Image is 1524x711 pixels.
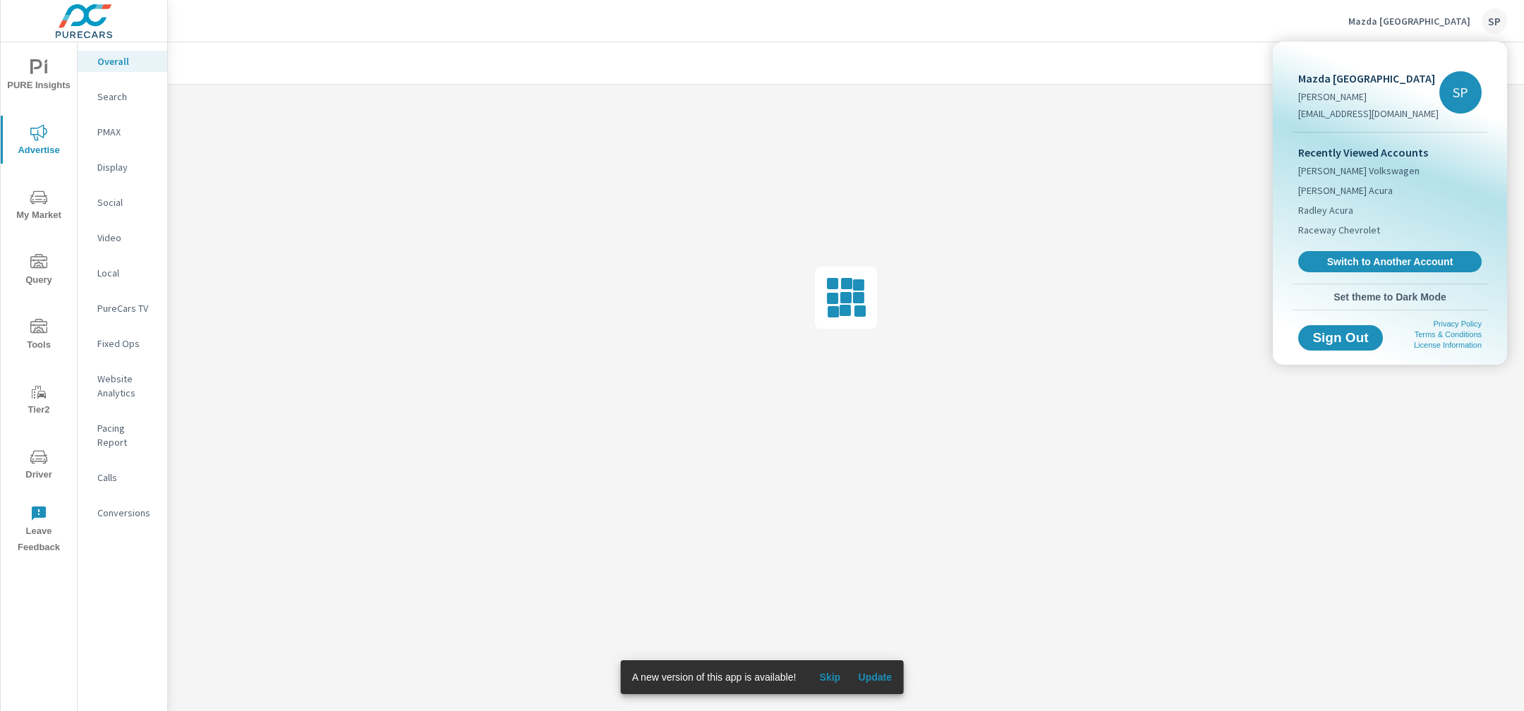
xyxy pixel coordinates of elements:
[1298,70,1439,87] p: Mazda [GEOGRAPHIC_DATA]
[1298,291,1482,303] span: Set theme to Dark Mode
[1414,341,1482,349] a: License Information
[1298,325,1383,351] button: Sign Out
[1310,332,1372,344] span: Sign Out
[1298,183,1393,197] span: [PERSON_NAME] Acura
[1298,251,1482,272] a: Switch to Another Account
[1415,330,1482,339] a: Terms & Conditions
[1298,90,1439,104] p: [PERSON_NAME]
[1306,255,1474,268] span: Switch to Another Account
[1298,203,1353,217] span: Radley Acura
[1293,284,1487,310] button: Set theme to Dark Mode
[1298,107,1439,121] p: [EMAIL_ADDRESS][DOMAIN_NAME]
[1434,320,1482,328] a: Privacy Policy
[1298,164,1420,178] span: [PERSON_NAME] Volkswagen
[1298,223,1380,237] span: Raceway Chevrolet
[1439,71,1482,114] div: SP
[1298,144,1482,161] p: Recently Viewed Accounts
